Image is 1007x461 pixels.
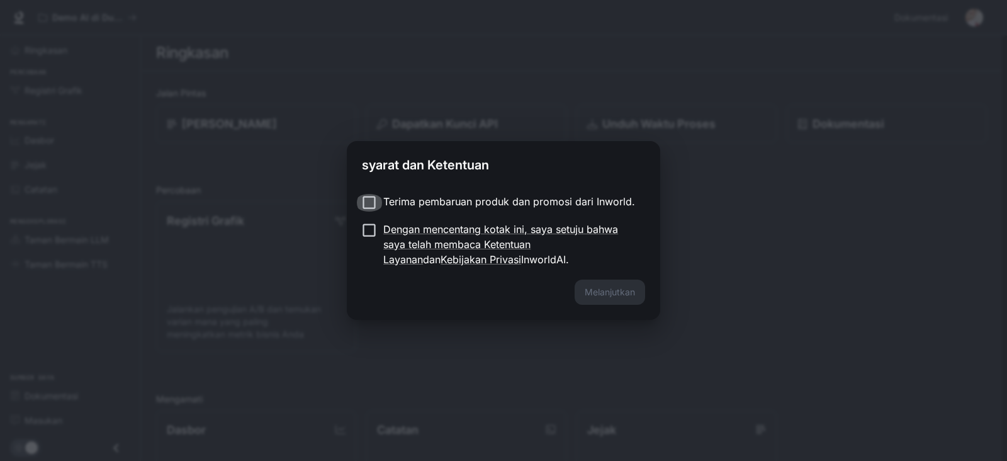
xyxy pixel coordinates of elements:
font: Terima pembaruan produk dan promosi dari Inworld. [383,195,635,208]
font: . [566,253,569,266]
font: InworldAI [521,253,566,266]
font: dan [423,253,441,266]
a: Kebijakan Privasi [441,253,521,266]
a: Dengan mencentang kotak ini, saya setuju bahwa saya telah membaca Ketentuan Layanan [383,223,618,266]
font: syarat dan Ketentuan [362,157,489,173]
